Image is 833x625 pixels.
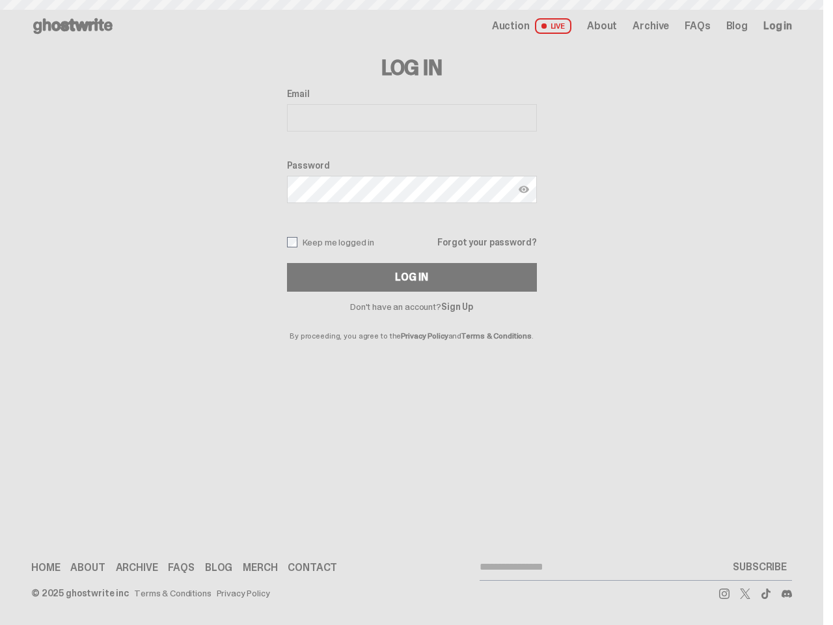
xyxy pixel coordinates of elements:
a: Archive [633,21,669,31]
a: Terms & Conditions [461,331,532,341]
label: Keep me logged in [287,237,375,247]
a: Archive [116,562,158,573]
a: About [587,21,617,31]
button: SUBSCRIBE [728,554,792,580]
p: Don't have an account? [287,302,537,311]
a: About [70,562,105,573]
a: Terms & Conditions [134,589,211,598]
a: Blog [726,21,748,31]
span: LIVE [535,18,572,34]
a: Auction LIVE [492,18,571,34]
a: Blog [205,562,232,573]
a: Sign Up [441,301,473,312]
a: Privacy Policy [217,589,270,598]
input: Keep me logged in [287,237,297,247]
div: © 2025 ghostwrite inc [31,589,129,598]
img: Show password [519,184,529,195]
a: FAQs [685,21,710,31]
label: Email [287,89,537,99]
h3: Log In [287,57,537,78]
a: Home [31,562,60,573]
span: Auction [492,21,530,31]
a: Merch [243,562,277,573]
a: FAQs [168,562,194,573]
a: Forgot your password? [437,238,536,247]
button: Log In [287,263,537,292]
div: Log In [395,272,428,283]
a: Contact [288,562,337,573]
a: Log in [763,21,792,31]
a: Privacy Policy [401,331,448,341]
p: By proceeding, you agree to the and . [287,311,537,340]
label: Password [287,160,537,171]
